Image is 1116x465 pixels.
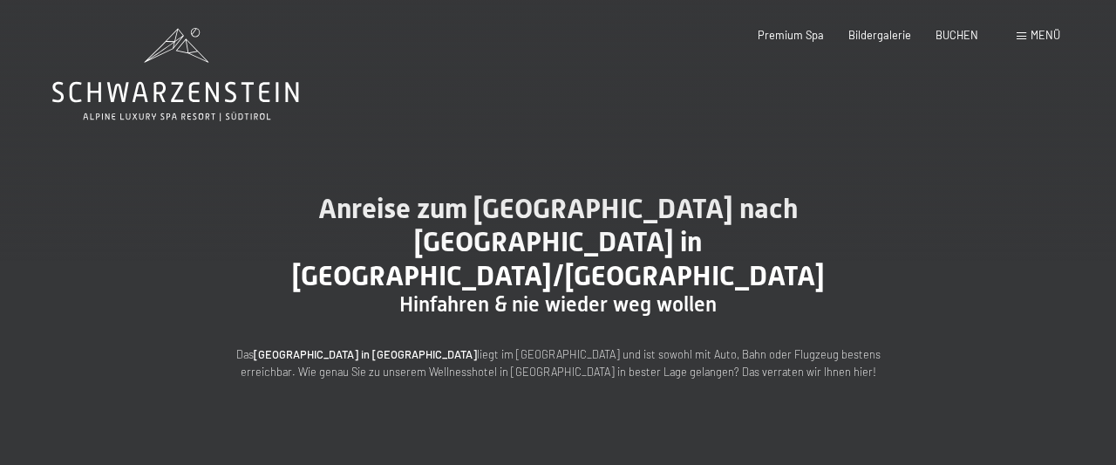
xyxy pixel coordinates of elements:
[758,28,824,42] a: Premium Spa
[292,192,825,292] span: Anreise zum [GEOGRAPHIC_DATA] nach [GEOGRAPHIC_DATA] in [GEOGRAPHIC_DATA]/[GEOGRAPHIC_DATA]
[209,345,907,381] p: Das liegt im [GEOGRAPHIC_DATA] und ist sowohl mit Auto, Bahn oder Flugzeug bestens erreichbar. Wi...
[399,292,717,317] span: Hinfahren & nie wieder weg wollen
[254,347,477,361] strong: [GEOGRAPHIC_DATA] in [GEOGRAPHIC_DATA]
[1031,28,1060,42] span: Menü
[936,28,978,42] a: BUCHEN
[848,28,911,42] a: Bildergalerie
